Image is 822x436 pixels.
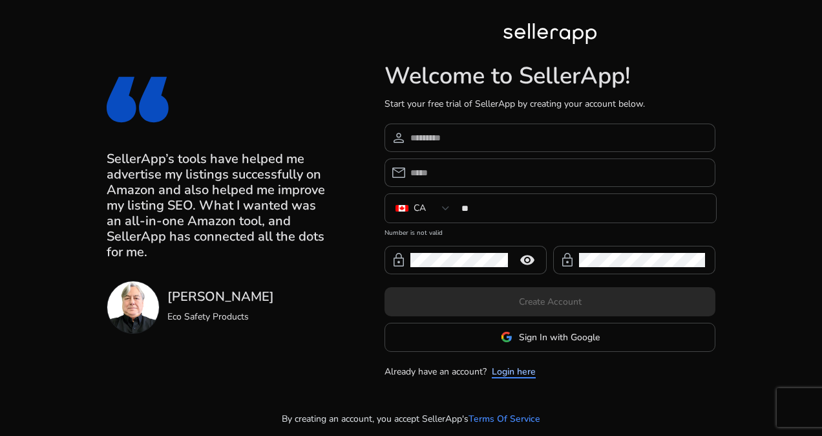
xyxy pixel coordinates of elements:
[492,365,536,378] a: Login here
[385,97,715,111] p: Start your free trial of SellerApp by creating your account below.
[501,331,512,343] img: google-logo.svg
[385,323,715,352] button: Sign In with Google
[391,130,406,146] span: person
[519,331,600,344] span: Sign In with Google
[469,412,540,426] a: Terms Of Service
[385,365,487,378] p: Already have an account?
[107,151,327,260] h3: SellerApp’s tools have helped me advertise my listings successfully on Amazon and also helped me ...
[385,224,715,238] mat-error: Number is not valid
[391,165,406,180] span: email
[414,201,426,215] div: CA
[512,252,543,268] mat-icon: remove_red_eye
[167,289,274,305] h3: [PERSON_NAME]
[167,310,274,323] p: Eco Safety Products
[385,62,715,90] h1: Welcome to SellerApp!
[560,252,575,268] span: lock
[391,252,406,268] span: lock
